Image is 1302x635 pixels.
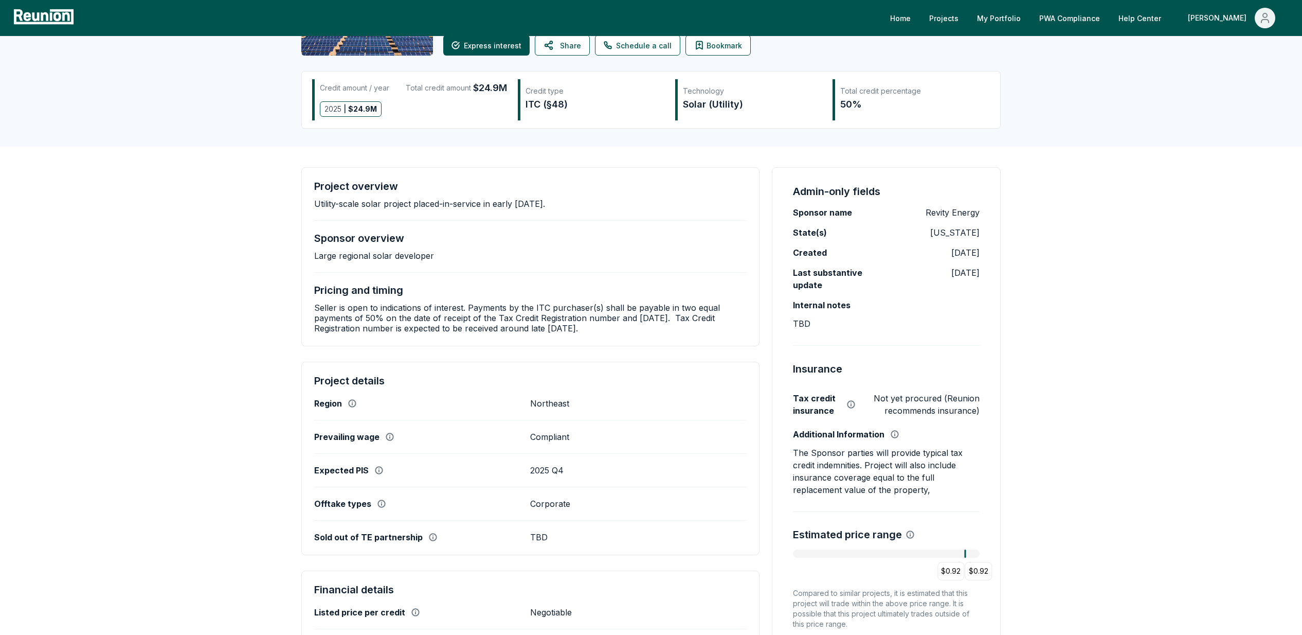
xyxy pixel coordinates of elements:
h4: Pricing and timing [314,284,403,296]
button: Express interest [443,35,530,56]
label: Offtake types [314,499,371,509]
a: PWA Compliance [1031,8,1108,28]
a: Schedule a call [595,35,680,56]
div: Credit amount / year [320,81,389,95]
p: $0.92 [969,565,988,577]
h4: Estimated price range [793,527,902,542]
span: | [343,102,346,116]
label: Sponsor name [793,206,852,219]
a: My Portfolio [969,8,1029,28]
div: Compared to similar projects, it is estimated that this project will trade within the above price... [793,588,980,629]
label: Region [314,398,342,409]
div: ITC (§48) [526,97,664,112]
span: 2025 [324,102,341,116]
label: Listed price per credit [314,607,405,618]
p: The Sponsor parties will provide typical tax credit indemnities. Project will also include insura... [793,447,980,496]
p: Not yet procured (Reunion recommends insurance) [867,392,980,417]
div: Technology [683,86,822,96]
h4: Admin-only fields [793,184,880,199]
a: Help Center [1110,8,1169,28]
button: Share [535,35,590,56]
h4: Project details [314,375,747,387]
div: Total credit percentage [840,86,979,96]
p: Large regional solar developer [314,251,434,261]
label: Last substantive update [793,267,887,291]
h4: Sponsor overview [314,232,404,244]
div: Total credit amount [406,81,507,95]
p: TBD [793,318,810,330]
label: State(s) [793,226,827,239]
label: Additional Information [793,428,884,440]
label: Internal notes [793,299,851,311]
div: Credit type [526,86,664,96]
label: Prevailing wage [314,432,379,442]
p: TBD [530,532,548,542]
label: Sold out of TE partnership [314,532,423,542]
span: $ 24.9M [348,102,377,116]
p: Compliant [530,432,569,442]
h4: Insurance [793,361,842,377]
button: [PERSON_NAME] [1180,8,1283,28]
p: [US_STATE] [930,226,980,239]
a: Home [882,8,919,28]
nav: Main [882,8,1292,28]
div: [PERSON_NAME] [1188,8,1251,28]
p: Seller is open to indications of interest. Payments by the ITC purchaser(s) shall be payable in t... [314,303,747,333]
p: Utility-scale solar project placed-in-service in early [DATE]. [314,199,545,209]
a: Projects [921,8,967,28]
p: [DATE] [951,267,980,279]
label: Tax credit insurance [793,392,841,417]
h4: Financial details [314,584,747,596]
div: Solar (Utility) [683,97,822,112]
p: 2025 Q4 [530,465,564,475]
div: 50% [840,97,979,112]
h4: Project overview [314,180,398,192]
p: $0.92 [941,565,961,577]
p: Negotiable [530,607,572,618]
label: Expected PIS [314,465,369,475]
p: [DATE] [951,246,980,259]
span: $24.9M [473,81,507,95]
p: Northeast [530,398,569,409]
p: Revity Energy [926,206,980,219]
label: Created [793,246,827,259]
button: Bookmark [685,35,751,56]
p: Corporate [530,499,570,509]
